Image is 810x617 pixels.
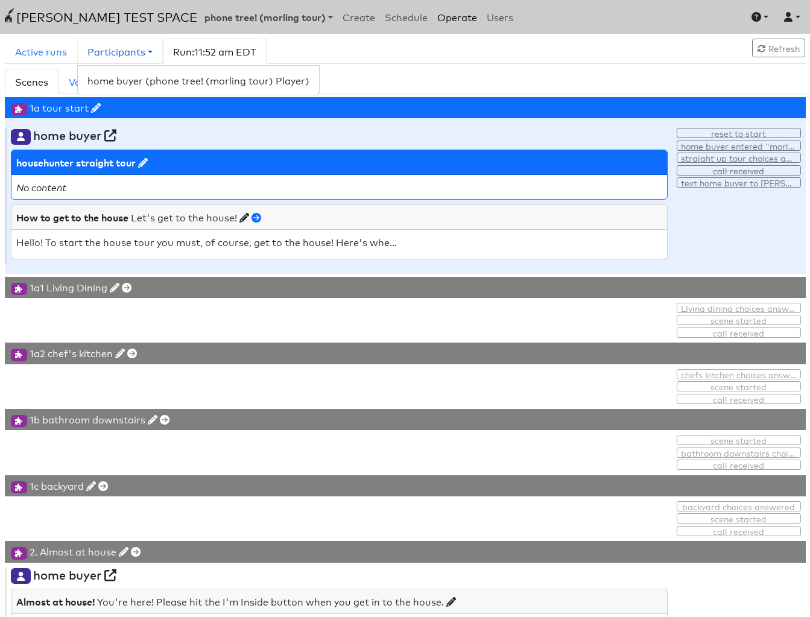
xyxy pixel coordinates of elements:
p: Hello! To start the house tour you must, of course, get to the house! Here's whe... [16,235,662,249]
a: Values [59,69,110,94]
a: Scenes [5,69,59,94]
a: home buyer (phone tree! (morling tour) Player) [78,71,319,90]
a: [PERSON_NAME] TEST SPACE [5,5,197,29]
button: straight up tour choices answered [677,153,801,163]
strong: Almost at house! [16,595,95,608]
div: 1a1 Living Dining [5,277,806,298]
button: call received [677,165,801,176]
div: 2. Almost at house [5,541,806,562]
strong: How to get to the house [16,210,128,224]
button: Refresh [752,39,805,57]
h5: home buyer [11,128,668,144]
span: Let's get to the house! [131,210,237,224]
a: Schedule [380,5,432,29]
strong: househunter straight tour [16,156,136,169]
a: Run:11:52 am EDT [163,39,267,64]
span: Run: 11:52 am EDT [173,44,256,58]
h5: home buyer [11,568,668,584]
em: No content [16,180,66,194]
div: 1a2 chef's kitchen [5,343,806,364]
span: home buyer (phone tree! (morling tour) Player) [87,73,309,87]
a: Create [338,5,380,29]
div: 1c backyard [5,475,806,496]
img: First Person Travel logo [5,8,14,22]
button: reset to start [677,128,801,138]
span: Refresh [758,42,800,54]
a: Participants [77,39,163,64]
button: home buyer entered "morling" [677,141,801,151]
a: Operate [432,5,482,29]
div: 1a tour start [5,97,806,118]
span: You're here! Please hit the I'm Inside button when you get in to the house. [97,594,444,608]
div: phone tree! (morling tour) [200,5,338,29]
div: 1b bathroom downstairs [5,409,806,430]
a: Users [482,5,518,29]
button: text home buyer to [PERSON_NAME] [677,177,801,188]
a: Active runs [5,39,77,64]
